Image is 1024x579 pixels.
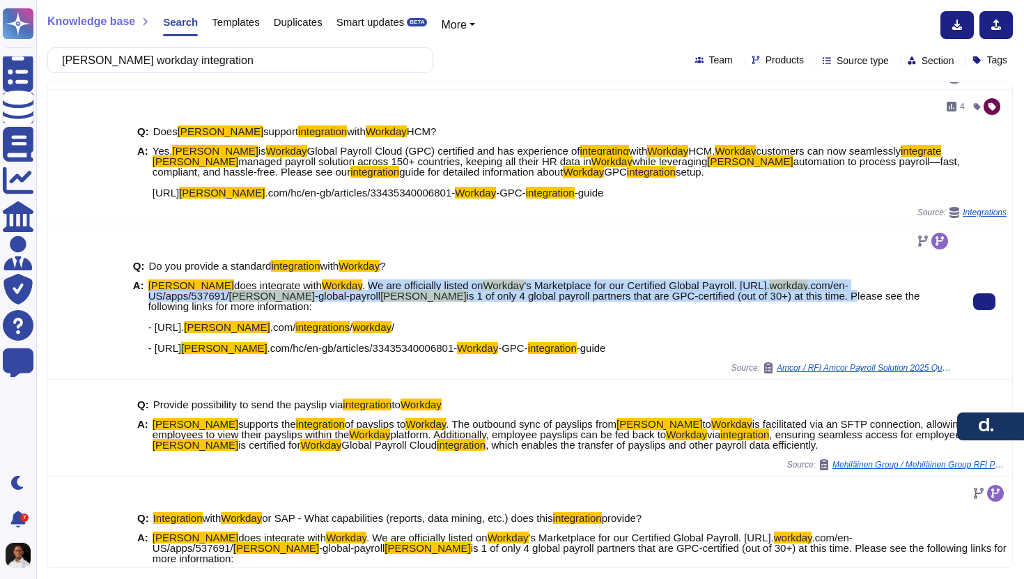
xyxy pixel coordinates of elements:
span: Tags [986,55,1007,65]
span: Source: [731,362,951,373]
mark: workday [774,532,812,543]
span: automation to process payroll—fast, compliant, and hassle-free. Please see our [153,155,960,178]
mark: [PERSON_NAME] [148,279,234,291]
mark: integrations [295,321,350,333]
mark: Workday [322,279,362,291]
mark: integration [437,439,486,451]
span: Source: [787,459,1007,470]
mark: integration [343,399,391,410]
span: -global-payroll [319,542,385,554]
span: .com/hc/en-gb/articles/33435340006801- [267,342,458,354]
span: GPC [604,166,627,178]
mark: integration [350,166,399,178]
mark: Workday [457,342,498,354]
span: with [320,260,339,272]
mark: integration [553,512,602,524]
span: .com/en-US/apps/537691/ [153,532,853,554]
span: with [203,512,222,524]
mark: [PERSON_NAME] [181,342,267,354]
span: Provide possibility to send the payslip via [153,399,343,410]
span: , which enables the transfer of payslips and other payroll data efficiently. [486,439,818,451]
mark: [PERSON_NAME] [233,542,319,554]
span: Global Payroll Cloud (GPC) certified and has experience of [307,145,580,157]
span: is facilitated via an SFTP connection, allowing employees to view their payslips within the [153,418,964,440]
span: Global Payroll Cloud [341,439,437,451]
span: Do you provide a standard [149,260,272,272]
div: BETA [407,18,427,26]
span: More [441,19,466,31]
span: to [391,399,401,410]
button: user [3,540,40,571]
b: A: [137,146,148,198]
span: Team [709,55,733,65]
mark: [PERSON_NAME] [229,290,315,302]
mark: integration [526,187,575,199]
span: -GPC- [498,342,528,354]
mark: [PERSON_NAME] [153,532,238,543]
span: customers can now seamlessly [756,145,901,157]
mark: [PERSON_NAME] [153,155,238,167]
mark: Workday [326,532,366,543]
span: does integrate with [238,532,326,543]
span: Does [153,125,178,137]
span: does integrate with [234,279,322,291]
span: .com/ [270,321,296,333]
b: Q: [137,513,149,523]
mark: Integration [153,512,203,524]
mark: [PERSON_NAME] [153,439,238,451]
mark: Workday [711,418,752,430]
span: . The outbound sync of payslips from [446,418,616,430]
span: is [258,145,266,157]
span: guide for detailed information about [399,166,563,178]
span: Duplicates [274,17,323,27]
span: is 1 of only 4 global payroll partners that are GPC-certified (out of 30+) at this time. Please s... [148,290,920,333]
mark: Workday [366,125,407,137]
span: 's Marketplace for our Certified Global Payroll. [URL]. [524,279,769,291]
mark: Workday [339,260,380,272]
span: provide? [602,512,642,524]
mark: integration [528,342,577,354]
mark: [PERSON_NAME] [184,321,270,333]
span: supports the [238,418,296,430]
mark: [PERSON_NAME] [616,418,702,430]
b: Q: [137,399,149,410]
span: of payslips to [345,418,406,430]
mark: [PERSON_NAME] [178,125,263,137]
mark: integration [298,125,347,137]
div: 7 [20,514,29,522]
span: to [702,418,711,430]
span: with [629,145,648,157]
span: Source type [837,56,889,65]
span: Section [922,56,954,65]
mark: integration [720,429,769,440]
span: . We are officially listed on [366,532,488,543]
mark: integration [296,418,345,430]
span: Mehiläinen Group / Mehiläinen Group RFI Payroll System [832,461,1007,469]
mark: Workday [266,145,307,157]
mark: Workday [300,439,341,451]
mark: [PERSON_NAME] [153,418,238,430]
span: platform. Additionally, employee payslips can be fed back to [390,429,666,440]
mark: workday [770,279,808,291]
span: Amcor / RFI Amcor Payroll Solution 2025 Questionnaire [777,364,951,372]
mark: integration [271,260,320,272]
span: Smart updates [336,17,405,27]
span: -GPC- [496,187,526,199]
span: .com/hc/en-gb/articles/33435340006801- [265,187,456,199]
button: More [441,17,475,33]
mark: Workday [455,187,496,199]
span: 4 [960,102,965,111]
span: support [263,125,298,137]
mark: integrate [901,145,941,157]
span: . We are officially listed on [362,279,483,291]
mark: [PERSON_NAME] [385,542,470,554]
span: is certified for [238,439,300,451]
span: managed payroll solution across 150+ countries, keeping all their HR data in [238,155,591,167]
span: 's Marketplace for our Certified Global Payroll. [URL]. [529,532,774,543]
mark: [PERSON_NAME] [179,187,265,199]
span: -guide [575,187,604,199]
mark: integrating [580,145,628,157]
span: Source: [917,207,1007,218]
span: Knowledge base [47,16,135,27]
b: Q: [133,261,145,271]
